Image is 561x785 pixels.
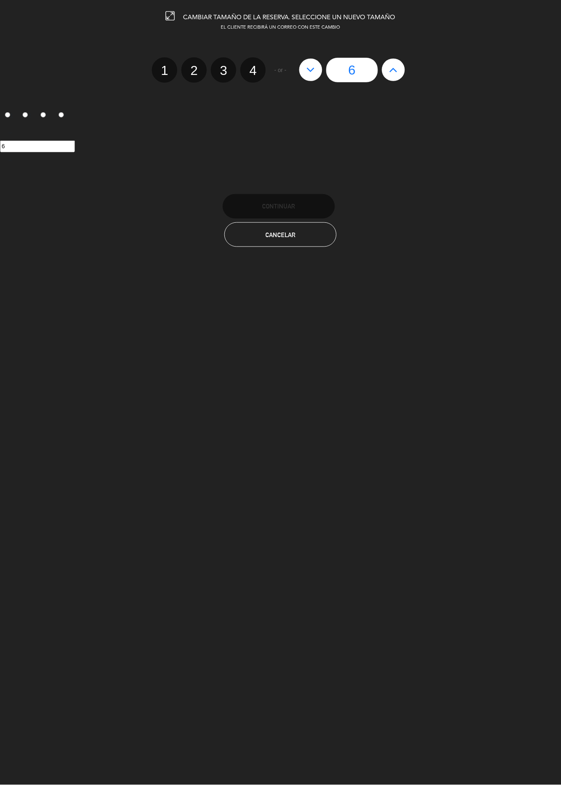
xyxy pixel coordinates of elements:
[221,25,340,30] span: EL CLIENTE RECIBIRÁ UN CORREO CON ESTE CAMBIO
[59,112,64,118] input: 4
[18,109,36,122] label: 2
[5,112,10,118] input: 1
[152,57,177,83] label: 1
[54,109,72,122] label: 4
[262,203,295,210] span: Continuar
[224,222,337,247] button: Cancelar
[183,14,396,21] span: CAMBIAR TAMAÑO DE LA RESERVA. SELECCIONE UN NUEVO TAMAÑO
[240,57,266,83] label: 4
[223,194,335,219] button: Continuar
[211,57,236,83] label: 3
[181,57,207,83] label: 2
[36,109,54,122] label: 3
[41,112,46,118] input: 3
[274,66,287,75] span: - or -
[265,231,296,238] span: Cancelar
[23,112,28,118] input: 2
